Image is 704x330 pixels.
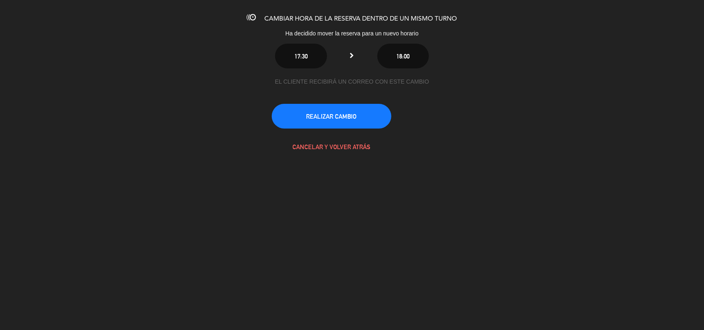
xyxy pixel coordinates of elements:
[272,77,433,87] div: EL CLIENTE RECIBIRÁ UN CORREO CON ESTE CAMBIO
[272,104,391,129] button: REALIZAR CAMBIO
[216,29,488,38] div: Ha decidido mover la reserva para un nuevo horario
[275,44,327,68] button: 17:30
[265,16,457,22] span: CAMBIAR HORA DE LA RESERVA DENTRO DE UN MISMO TURNO
[396,53,410,60] span: 18:00
[377,44,429,68] button: 18:00
[272,134,391,159] button: CANCELAR Y VOLVER ATRÁS
[294,53,308,60] span: 17:30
